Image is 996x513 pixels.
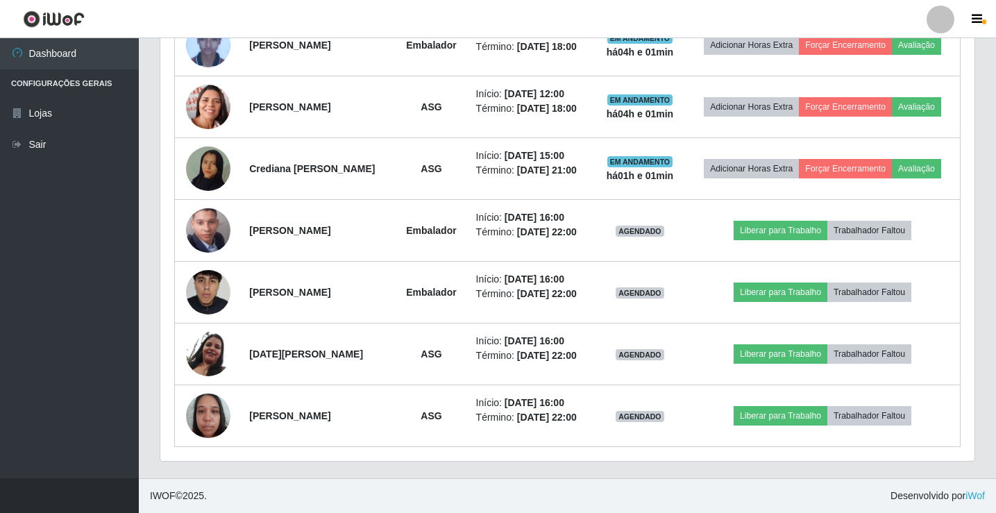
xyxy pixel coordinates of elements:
img: 1689337855569.jpeg [186,332,230,377]
span: AGENDADO [616,349,664,360]
span: EM ANDAMENTO [607,94,673,106]
time: [DATE] 22:00 [517,350,577,361]
strong: ASG [421,410,441,421]
img: 1718410528864.jpeg [186,183,230,279]
span: EM ANDAMENTO [607,156,673,167]
button: Adicionar Horas Extra [704,35,799,55]
strong: ASG [421,163,441,174]
span: © 2025 . [150,489,207,503]
img: 1691278015351.jpeg [186,79,230,135]
span: AGENDADO [616,287,664,298]
button: Liberar para Trabalho [734,221,827,240]
time: [DATE] 22:00 [517,226,577,237]
img: 1755289367859.jpeg [186,129,230,208]
strong: [DATE][PERSON_NAME] [249,348,363,360]
strong: [PERSON_NAME] [249,101,330,112]
img: 1733491183363.jpeg [186,243,230,342]
button: Liberar para Trabalho [734,344,827,364]
button: Trabalhador Faltou [827,344,911,364]
li: Término: [476,348,586,363]
button: Liberar para Trabalho [734,406,827,426]
button: Forçar Encerramento [799,97,892,117]
strong: Embalador [406,40,456,51]
strong: há 04 h e 01 min [607,108,674,119]
time: [DATE] 16:00 [505,212,564,223]
button: Avaliação [892,35,941,55]
time: [DATE] 16:00 [505,397,564,408]
li: Início: [476,334,586,348]
img: CoreUI Logo [23,10,85,28]
img: 1673386012464.jpeg [186,17,230,74]
strong: ASG [421,348,441,360]
button: Avaliação [892,159,941,178]
span: Desenvolvido por [891,489,985,503]
strong: [PERSON_NAME] [249,40,330,51]
time: [DATE] 16:00 [505,274,564,285]
li: Término: [476,163,586,178]
strong: ASG [421,101,441,112]
button: Forçar Encerramento [799,35,892,55]
img: 1740415667017.jpeg [186,386,230,445]
span: AGENDADO [616,411,664,422]
li: Início: [476,210,586,225]
time: [DATE] 18:00 [517,41,577,52]
li: Término: [476,40,586,54]
button: Adicionar Horas Extra [704,159,799,178]
time: [DATE] 21:00 [517,165,577,176]
time: [DATE] 16:00 [505,335,564,346]
li: Início: [476,149,586,163]
strong: Embalador [406,225,456,236]
strong: [PERSON_NAME] [249,410,330,421]
time: [DATE] 22:00 [517,288,577,299]
button: Forçar Encerramento [799,159,892,178]
li: Término: [476,287,586,301]
strong: Crediana [PERSON_NAME] [249,163,375,174]
time: [DATE] 22:00 [517,412,577,423]
button: Trabalhador Faltou [827,283,911,302]
time: [DATE] 18:00 [517,103,577,114]
li: Início: [476,396,586,410]
button: Trabalhador Faltou [827,406,911,426]
strong: há 01 h e 01 min [607,170,674,181]
li: Término: [476,410,586,425]
li: Término: [476,101,586,116]
li: Término: [476,225,586,239]
strong: [PERSON_NAME] [249,287,330,298]
span: AGENDADO [616,226,664,237]
time: [DATE] 12:00 [505,88,564,99]
strong: [PERSON_NAME] [249,225,330,236]
a: iWof [965,490,985,501]
span: IWOF [150,490,176,501]
button: Trabalhador Faltou [827,221,911,240]
button: Adicionar Horas Extra [704,97,799,117]
strong: há 04 h e 01 min [607,47,674,58]
button: Avaliação [892,97,941,117]
li: Início: [476,272,586,287]
strong: Embalador [406,287,456,298]
li: Início: [476,87,586,101]
button: Liberar para Trabalho [734,283,827,302]
time: [DATE] 15:00 [505,150,564,161]
span: EM ANDAMENTO [607,33,673,44]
